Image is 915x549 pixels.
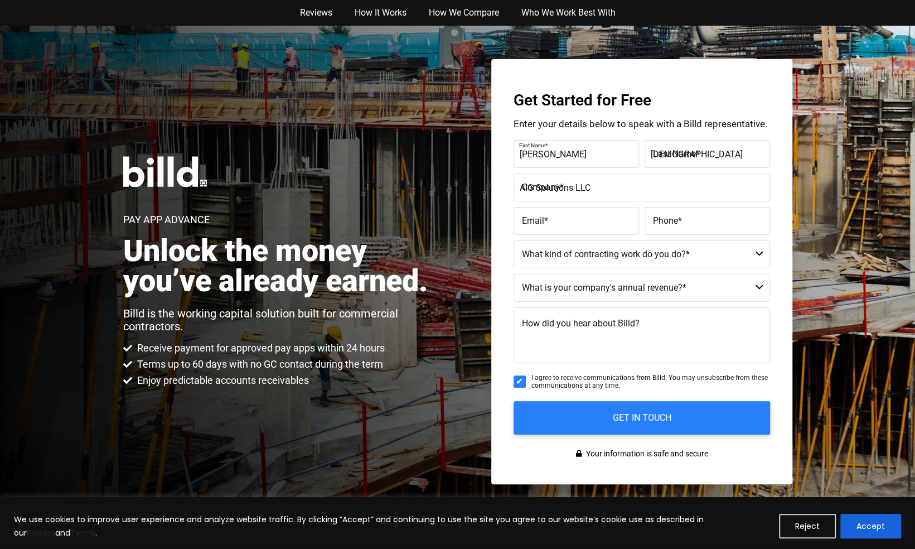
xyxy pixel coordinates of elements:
[522,215,544,226] span: Email
[519,142,545,148] span: First Name
[514,119,770,129] p: Enter your details below to speak with a Billd representative.
[70,527,95,538] a: Terms
[653,148,696,159] span: Last Name
[779,514,836,538] button: Reject
[123,236,439,296] h2: Unlock the money you’ve already earned.
[522,318,640,329] span: How did you hear about Billd?
[522,182,560,192] span: Company
[27,527,55,538] a: Policies
[134,374,309,387] span: Enjoy predictable accounts receivables
[514,401,770,435] input: GET IN TOUCH
[840,514,901,538] button: Accept
[583,446,708,462] span: Your information is safe and secure
[514,375,526,388] input: I agree to receive communications from Billd. You may unsubscribe from these communications at an...
[514,93,770,108] h3: Get Started for Free
[14,513,771,540] p: We use cookies to improve user experience and analyze website traffic. By clicking “Accept” and c...
[134,341,385,355] span: Receive payment for approved pay apps within 24 hours
[123,215,210,225] h1: Pay App Advance
[531,374,770,390] span: I agree to receive communications from Billd. You may unsubscribe from these communications at an...
[653,215,678,226] span: Phone
[134,358,383,371] span: Terms up to 60 days with no GC contact during the term
[123,307,439,333] p: Billd is the working capital solution built for commercial contractors.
